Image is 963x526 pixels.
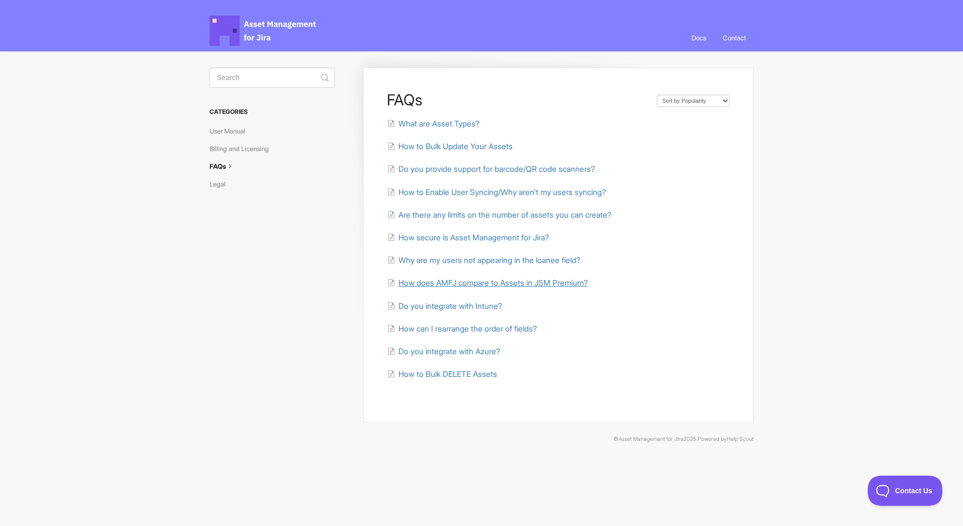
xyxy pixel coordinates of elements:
a: What are Asset Types? [387,119,479,128]
span: Powered by [698,436,753,442]
a: How to Bulk DELETE Assets [387,369,497,379]
h3: Categories [210,103,335,121]
span: Asset Management for Jira Docs [210,16,317,46]
a: Contact [715,24,753,51]
a: How does AMFJ compare to Assets in JSM Premium? [387,278,588,288]
a: Do you integrate with Azure? [387,347,500,356]
span: How to Bulk Update Your Assets [398,142,513,151]
a: Asset Management for Jira [618,436,683,442]
a: Are there any limits on the number of assets you can create? [387,210,611,220]
p: © 2025. [210,435,753,444]
input: Search [210,68,335,88]
span: Do you integrate with Intune? [398,301,502,311]
a: Do you integrate with Intune? [387,301,502,311]
a: Legal [210,176,233,192]
a: User Manual [210,123,253,139]
span: Do you provide support for barcode/QR code scanners? [398,164,595,174]
a: How secure is Asset Management for Jira? [387,233,549,242]
span: What are Asset Types? [398,119,479,128]
span: How can I rearrange the order of fields? [398,324,537,334]
a: Do you provide support for barcode/QR code scanners? [387,164,595,174]
span: How does AMFJ compare to Assets in JSM Premium? [398,278,588,288]
span: Why are my users not appearing in the loanee field? [398,255,580,265]
a: Help Scout [727,436,753,442]
span: Do you integrate with Azure? [398,347,500,356]
a: Docs [684,24,714,51]
a: Billing and Licensing [210,141,277,157]
a: FAQs [210,158,243,174]
span: How secure is Asset Management for Jira? [398,233,549,242]
a: How can I rearrange the order of fields? [387,324,537,334]
h1: FAQs [387,91,647,109]
span: How to Enable User Syncing/Why aren't my users syncing? [398,187,606,197]
a: Why are my users not appearing in the loanee field? [387,255,580,265]
a: How to Enable User Syncing/Why aren't my users syncing? [387,187,606,197]
span: How to Bulk DELETE Assets [398,369,497,379]
a: How to Bulk Update Your Assets [387,142,513,151]
select: Page reloads on selection [657,95,730,107]
iframe: Toggle Customer Support [868,476,943,506]
span: Are there any limits on the number of assets you can create? [398,210,611,220]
